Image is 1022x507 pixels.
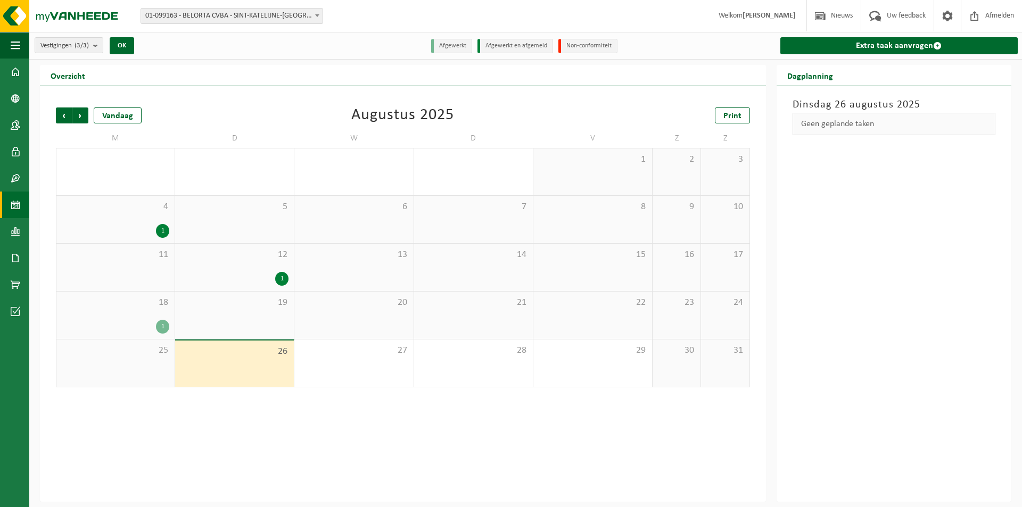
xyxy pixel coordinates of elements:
td: D [414,129,533,148]
span: 25 [62,345,169,356]
span: 23 [658,297,695,309]
span: 1 [539,154,647,165]
span: 10 [706,201,744,213]
span: 01-099163 - BELORTA CVBA - SINT-KATELIJNE-WAVER [141,8,323,24]
span: 27 [300,345,408,356]
span: 19 [180,297,289,309]
span: 5 [180,201,289,213]
span: 7 [419,201,528,213]
span: 11 [62,249,169,261]
span: 4 [62,201,169,213]
count: (3/3) [75,42,89,49]
span: 12 [180,249,289,261]
h2: Dagplanning [777,65,844,86]
span: 18 [62,297,169,309]
td: W [294,129,414,148]
span: 14 [419,249,528,261]
span: 15 [539,249,647,261]
td: D [175,129,294,148]
span: 28 [419,345,528,356]
button: Vestigingen(3/3) [35,37,103,53]
td: V [533,129,653,148]
span: Volgende [72,107,88,123]
a: Extra taak aanvragen [780,37,1018,54]
span: 31 [706,345,744,356]
span: Print [723,112,741,120]
h2: Overzicht [40,65,96,86]
span: 16 [658,249,695,261]
span: Vorige [56,107,72,123]
span: 01-099163 - BELORTA CVBA - SINT-KATELIJNE-WAVER [141,9,323,23]
h3: Dinsdag 26 augustus 2025 [793,97,995,113]
span: 13 [300,249,408,261]
span: 22 [539,297,647,309]
div: Vandaag [94,107,142,123]
td: M [56,129,175,148]
span: Vestigingen [40,38,89,54]
span: 30 [658,345,695,356]
button: OK [110,37,134,54]
span: 8 [539,201,647,213]
span: 17 [706,249,744,261]
div: 1 [156,320,169,334]
td: Z [701,129,749,148]
div: Geen geplande taken [793,113,995,135]
li: Afgewerkt en afgemeld [477,39,553,53]
span: 6 [300,201,408,213]
span: 21 [419,297,528,309]
li: Afgewerkt [431,39,472,53]
span: 20 [300,297,408,309]
td: Z [653,129,701,148]
div: 1 [156,224,169,238]
span: 24 [706,297,744,309]
a: Print [715,107,750,123]
span: 3 [706,154,744,165]
li: Non-conformiteit [558,39,617,53]
div: 1 [275,272,289,286]
span: 29 [539,345,647,356]
span: 2 [658,154,695,165]
div: Augustus 2025 [351,107,454,123]
strong: [PERSON_NAME] [743,12,796,20]
span: 9 [658,201,695,213]
span: 26 [180,346,289,358]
